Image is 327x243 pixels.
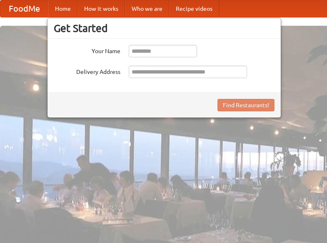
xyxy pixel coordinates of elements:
[217,99,275,111] button: Find Restaurants!
[54,66,120,76] label: Delivery Address
[54,45,120,55] label: Your Name
[48,0,77,17] a: Home
[54,22,275,34] h3: Get Started
[125,0,169,17] a: Who we are
[77,0,125,17] a: How it works
[0,0,48,17] a: FoodMe
[169,0,219,17] a: Recipe videos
